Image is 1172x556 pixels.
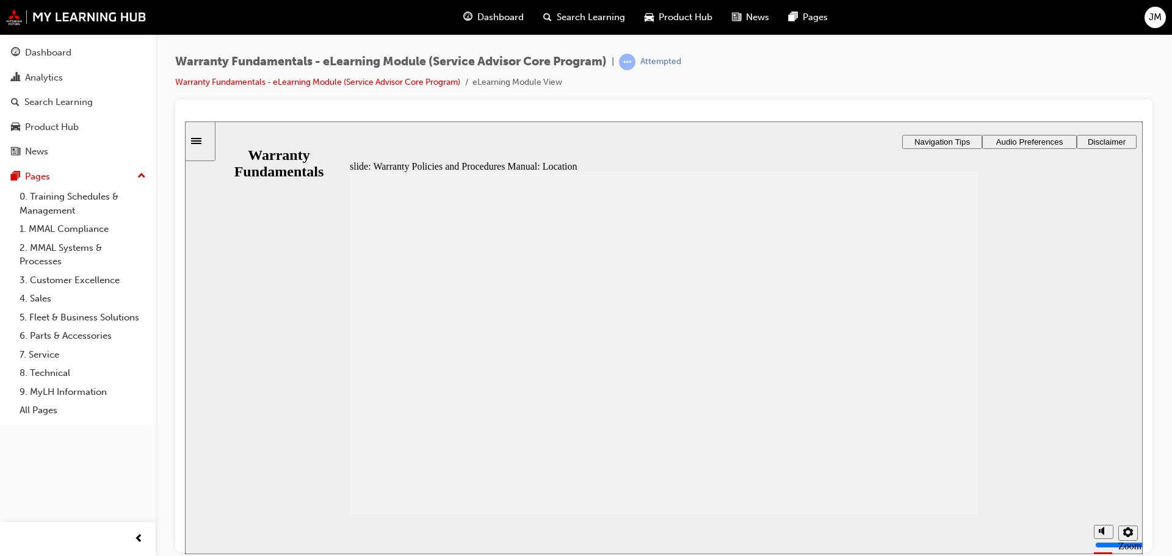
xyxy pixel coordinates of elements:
span: Product Hub [659,10,712,24]
button: DashboardAnalyticsSearch LearningProduct HubNews [5,39,151,165]
a: 5. Fleet & Business Solutions [15,308,151,327]
span: prev-icon [134,532,143,547]
button: Pages [5,165,151,188]
a: 2. MMAL Systems & Processes [15,239,151,271]
span: search-icon [11,97,20,108]
span: car-icon [645,10,654,25]
span: learningRecordVerb_ATTEMPT-icon [619,54,635,70]
a: news-iconNews [722,5,779,30]
a: News [5,140,151,163]
div: Search Learning [24,95,93,109]
div: Pages [25,170,50,184]
span: guage-icon [11,48,20,59]
span: news-icon [732,10,741,25]
div: News [25,145,48,159]
span: car-icon [11,122,20,133]
button: JM [1145,7,1166,28]
li: eLearning Module View [472,76,562,90]
a: 8. Technical [15,364,151,383]
span: chart-icon [11,73,20,84]
button: Navigation Tips [717,13,797,27]
label: Zoom to fit [933,419,957,452]
span: | [612,55,614,69]
a: 0. Training Schedules & Management [15,187,151,220]
button: Audio Preferences [797,13,892,27]
a: Warranty Fundamentals - eLearning Module (Service Advisor Core Program) [175,77,460,87]
div: Product Hub [25,120,79,134]
span: Disclaimer [903,16,941,25]
span: Pages [803,10,828,24]
span: Navigation Tips [729,16,785,25]
span: up-icon [137,168,146,184]
a: 6. Parts & Accessories [15,327,151,345]
span: News [746,10,769,24]
a: Search Learning [5,91,151,114]
span: Search Learning [557,10,625,24]
a: Dashboard [5,42,151,64]
a: 3. Customer Excellence [15,271,151,290]
span: pages-icon [789,10,798,25]
span: Warranty Fundamentals - eLearning Module (Service Advisor Core Program) [175,55,607,69]
a: car-iconProduct Hub [635,5,722,30]
div: Analytics [25,71,63,85]
input: volume [910,419,989,428]
span: news-icon [11,146,20,157]
a: 7. Service [15,345,151,364]
button: Disclaimer [892,13,952,27]
a: guage-iconDashboard [454,5,534,30]
a: 1. MMAL Compliance [15,220,151,239]
span: search-icon [543,10,552,25]
button: settings [933,404,953,419]
div: misc controls [903,393,952,433]
a: 4. Sales [15,289,151,308]
div: Attempted [640,56,681,68]
a: 9. MyLH Information [15,383,151,402]
span: pages-icon [11,171,20,182]
div: Dashboard [25,46,71,60]
span: Dashboard [477,10,524,24]
a: pages-iconPages [779,5,837,30]
span: guage-icon [463,10,472,25]
a: Analytics [5,67,151,89]
img: mmal [6,9,146,25]
a: search-iconSearch Learning [534,5,635,30]
a: Product Hub [5,116,151,139]
span: Audio Preferences [811,16,878,25]
a: All Pages [15,401,151,420]
button: volume [909,403,928,417]
span: JM [1149,10,1162,24]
